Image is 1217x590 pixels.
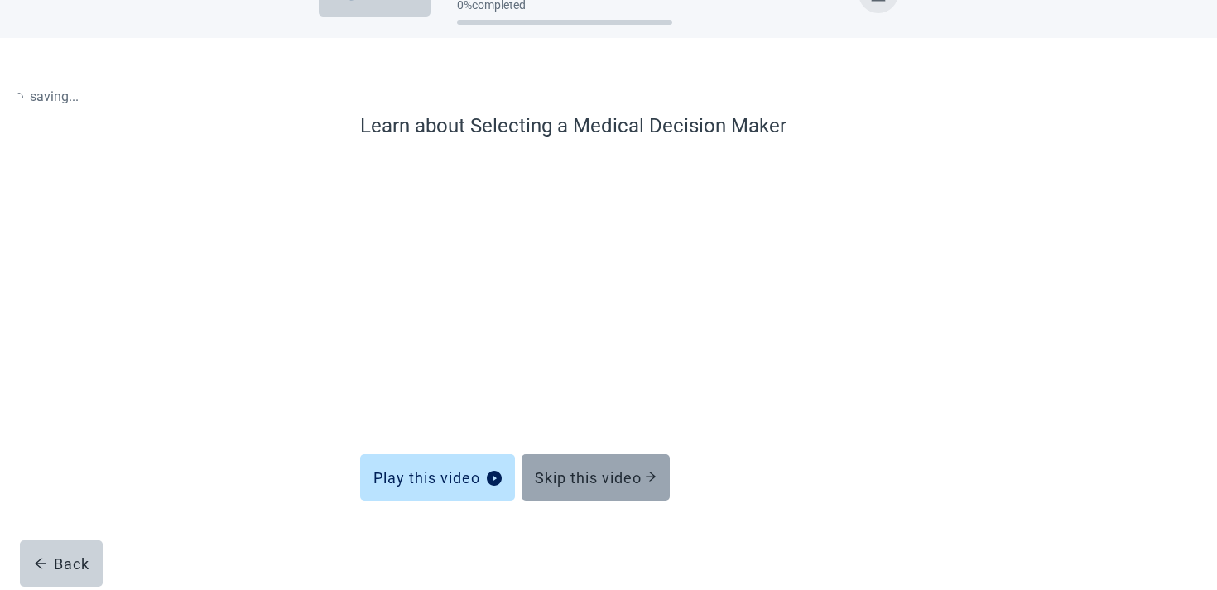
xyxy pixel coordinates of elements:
div: Skip this video [535,469,657,486]
button: arrow-leftBack [20,540,103,587]
span: loading [13,93,23,103]
label: Learn about Selecting a Medical Decision Maker [360,111,857,141]
button: Skip this video arrow-right [522,454,670,501]
p: saving ... [13,86,79,107]
div: Play this video [373,469,502,486]
iframe: Medical Decision Makers [360,157,857,418]
span: play-circle [487,471,502,486]
span: arrow-right [645,471,657,482]
div: Back [34,555,89,572]
button: Play this videoplay-circle [360,454,515,501]
span: arrow-left [34,557,47,570]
